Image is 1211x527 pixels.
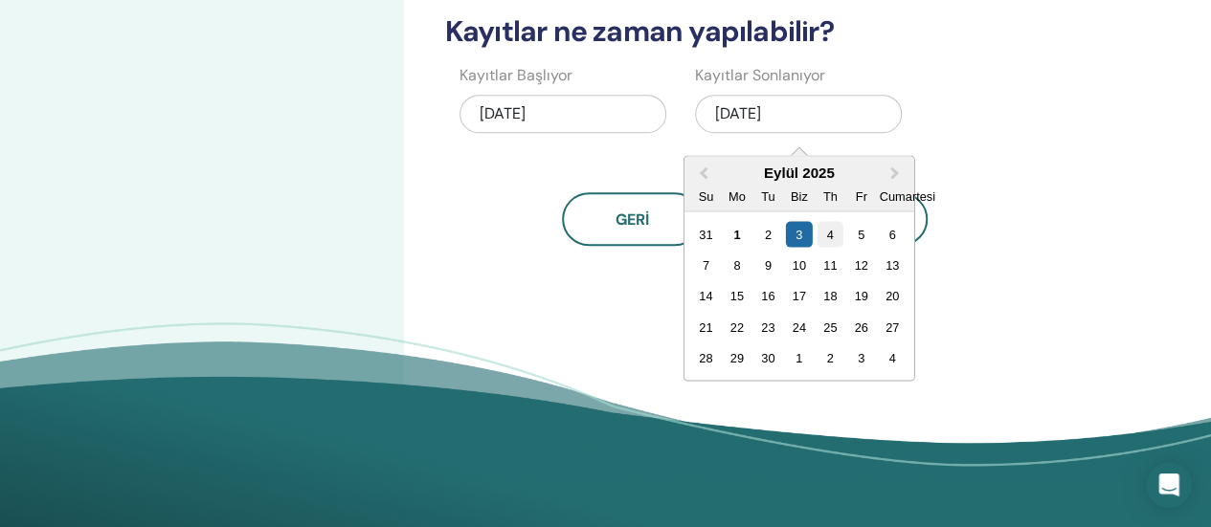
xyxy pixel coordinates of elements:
font: 3 [796,227,802,241]
font: 17 [793,289,806,303]
font: 14 [699,289,712,303]
font: 23 [761,319,774,334]
font: 2 [765,227,772,241]
font: Su [698,188,713,203]
div: 1 Ekim 2025 Çarşamba'yı seçin [786,345,812,371]
font: 15 [730,289,744,303]
div: 17 Eylül 2025 Çarşamba'yı seçin [786,283,812,309]
div: 28 Eylül 2025 Pazar gününü seçin [693,345,719,371]
font: 1 [796,351,802,365]
div: 19 Eylül 2025 Cuma gününü seçin [848,283,874,309]
font: Th [823,188,838,203]
font: Kayıtlar ne zaman yapılabilir? [445,12,834,50]
font: Tu [761,188,774,203]
div: 11 Eylül 2025 Perşembe gününü seçin [818,252,843,277]
div: 7 Eylül 2025 Pazar gününü seçin [693,252,719,277]
div: 30 Eylül 2025 Salı gününü seçin [755,345,781,371]
font: Kayıtlar Başlıyor [460,65,572,85]
font: 1 [733,227,740,241]
div: 8 Eylül 2025 Pazartesi'yi seçin [724,252,750,277]
div: 25 Eylül 2025 Perşembe gününü seçin [818,314,843,340]
font: 3 [858,351,864,365]
div: 3 Eylül 2025 Çarşamba'yı seçin [786,221,812,247]
div: 3 Ekim 2025 Cuma gününü seçin [848,345,874,371]
font: 22 [730,319,744,334]
font: 21 [699,319,712,334]
font: Biz [791,188,808,203]
button: Önceki Ay [686,158,717,188]
div: 15 Eylül 2025 Pazartesi'yi seçin [724,283,750,309]
div: 24 Eylül 2025 Çarşamba'yı seçin [786,314,812,340]
font: 30 [761,351,774,365]
div: 5 Eylül 2025 Cuma gününü seçin [848,221,874,247]
div: 20 Eylül 2025 Cumartesi gününü seçin [880,283,906,309]
font: Eylül 2025 [764,164,835,180]
font: 27 [886,319,899,334]
div: 9 Eylül 2025 Salı gününü seçin [755,252,781,277]
div: 1 Eylül 2025 Pazartesi'yi seçin [724,221,750,247]
font: Cumartesi [880,188,935,203]
font: 10 [793,257,806,272]
font: 25 [823,319,837,334]
font: 18 [823,289,837,303]
font: 5 [858,227,864,241]
div: Salı, 16 Eylül 2025'i seçin [755,283,781,309]
font: 31 [699,227,712,241]
font: 11 [823,257,837,272]
div: 12 Eylül 2025 Cuma gününü seçin [848,252,874,277]
div: Pazar, 14 Eylül 2025'i seçin [693,283,719,309]
div: 4 Eylül 2025 Perşembe gününü seçin [818,221,843,247]
font: 2 [827,351,834,365]
button: Geri [562,192,702,246]
font: [DATE] [715,103,761,123]
font: 13 [886,257,899,272]
font: 16 [761,289,774,303]
font: 6 [889,227,896,241]
font: 7 [703,257,709,272]
font: Mo [729,188,746,203]
font: 19 [855,289,868,303]
font: 4 [889,351,896,365]
div: Perşembe, 18 Eylül 2025'i seçin [818,283,843,309]
font: 8 [733,257,740,272]
font: 26 [855,319,868,334]
div: 27 Eylül 2025 Cumartesi'yi seçin [880,314,906,340]
div: Cumartesi, 13 Eylül 2025'i seçin [880,252,906,277]
div: Intercom Messenger'ı açın [1146,462,1192,508]
font: Fr [856,188,867,203]
font: 12 [855,257,868,272]
font: 29 [730,351,744,365]
div: 23 Eylül 2025 Salı gününü seçin [755,314,781,340]
font: 28 [699,351,712,365]
div: 4 Ekim 2025 Cumartesi gününü seçin [880,345,906,371]
div: Ay Eylül, 2025 [690,218,908,373]
font: Geri [616,209,649,230]
font: [DATE] [480,103,526,123]
div: 22 Eylül 2025 Pazartesi'yi seçin [724,314,750,340]
button: Gelecek Ay [882,158,912,188]
div: Tarih Seçin [684,155,915,381]
div: 2 Eylül 2025 Salı gününü seçin [755,221,781,247]
div: 21 Eylül 2025 Pazar gününü seçin [693,314,719,340]
font: 4 [827,227,834,241]
div: 6 Eylül 2025 Cumartesi gününü seçin [880,221,906,247]
font: 24 [793,319,806,334]
div: 31 Ağustos 2025 Pazar gününü seçin [693,221,719,247]
div: 29 Eylül 2025 Pazartesi'yi seçin [724,345,750,371]
font: Kayıtlar Sonlanıyor [695,65,825,85]
div: 26 Eylül 2025 Cuma gününü seçin [848,314,874,340]
div: 2 Ekim 2025 Perşembe gününü seçin [818,345,843,371]
div: 10 Eylül 2025 Çarşamba'yı seçin [786,252,812,277]
font: 9 [765,257,772,272]
font: 20 [886,289,899,303]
